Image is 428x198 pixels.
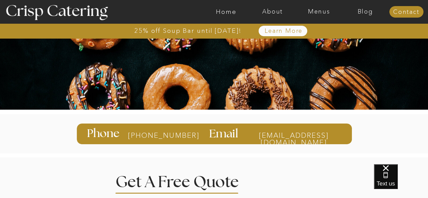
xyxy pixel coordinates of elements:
h3: Phone [87,128,121,139]
a: Blog [342,8,388,15]
a: Menus [296,8,342,15]
a: [PHONE_NUMBER] [128,132,182,139]
a: Contact [389,9,423,16]
a: [EMAIL_ADDRESS][DOMAIN_NAME] [246,132,342,138]
iframe: podium webchat widget bubble [374,164,428,198]
a: Home [203,8,249,15]
a: Learn More [249,28,318,35]
a: 25% off Soup Bar until [DATE]! [110,27,266,34]
a: About [249,8,296,15]
h3: Email [209,128,240,139]
h2: Get A Free Quote [115,174,260,187]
